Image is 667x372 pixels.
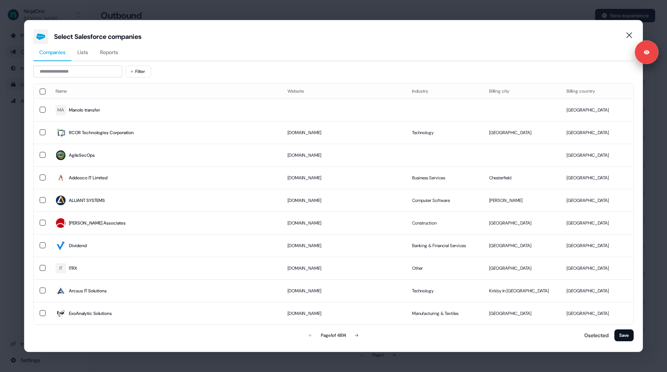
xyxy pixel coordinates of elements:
td: [GEOGRAPHIC_DATA] [561,166,633,189]
td: [GEOGRAPHIC_DATA] [561,302,633,325]
div: ITRX [69,265,77,272]
td: [DOMAIN_NAME] [282,166,406,189]
div: [PERSON_NAME] Associates [69,219,126,227]
div: AgileSecOps [69,152,95,159]
td: [GEOGRAPHIC_DATA] [561,121,633,144]
button: Filter [125,66,151,77]
td: [GEOGRAPHIC_DATA] [561,257,633,279]
div: RCOR Technologies Corporation [69,129,134,136]
td: [GEOGRAPHIC_DATA] [483,212,560,234]
td: [GEOGRAPHIC_DATA] [483,302,560,325]
td: [DOMAIN_NAME] [282,257,406,279]
td: Construction [406,212,483,234]
th: Billing country [561,84,633,99]
td: [GEOGRAPHIC_DATA] [561,99,633,121]
td: Manufacturing & Textiles [406,302,483,325]
div: IT [59,265,62,272]
td: [GEOGRAPHIC_DATA] [561,144,633,166]
th: Billing city [483,84,560,99]
span: Companies [39,49,66,56]
td: [GEOGRAPHIC_DATA] [561,212,633,234]
button: Close [622,28,637,43]
td: Chesterfield [483,166,560,189]
td: [GEOGRAPHIC_DATA] [561,234,633,257]
div: ALLIANT SYSTEMS [69,197,105,204]
td: [PERSON_NAME] [483,189,560,212]
span: Reports [100,49,118,56]
td: Technology [406,121,483,144]
td: [DOMAIN_NAME] [282,302,406,325]
div: Arcsus IT Solutions [69,287,107,295]
td: [GEOGRAPHIC_DATA] [483,121,560,144]
td: [GEOGRAPHIC_DATA] [561,189,633,212]
td: Other [406,257,483,279]
td: [GEOGRAPHIC_DATA] [561,279,633,302]
div: Addooco IT Limited [69,174,107,182]
td: [GEOGRAPHIC_DATA] [483,257,560,279]
div: Manolo transfer [69,106,100,114]
td: Business Services [406,166,483,189]
td: Banking & Financial Services [406,234,483,257]
th: Industry [406,84,483,99]
td: [DOMAIN_NAME] [282,234,406,257]
th: Website [282,84,406,99]
div: Page 1 of 4814 [321,332,346,339]
td: Computer Software [406,189,483,212]
p: 0 selected [581,332,608,339]
th: Name [50,84,282,99]
td: [DOMAIN_NAME] [282,189,406,212]
div: MA [57,106,64,114]
td: [DOMAIN_NAME] [282,121,406,144]
td: [GEOGRAPHIC_DATA] [483,234,560,257]
div: ExoAnalytic Solutions [69,310,112,317]
span: Lists [77,49,88,56]
td: Technology [406,279,483,302]
div: Dividend [69,242,87,249]
td: [DOMAIN_NAME] [282,212,406,234]
td: [DOMAIN_NAME] [282,144,406,166]
td: Kirkby In [GEOGRAPHIC_DATA] [483,279,560,302]
div: Select Salesforce companies [54,32,142,41]
td: [DOMAIN_NAME] [282,279,406,302]
button: Save [614,329,634,341]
